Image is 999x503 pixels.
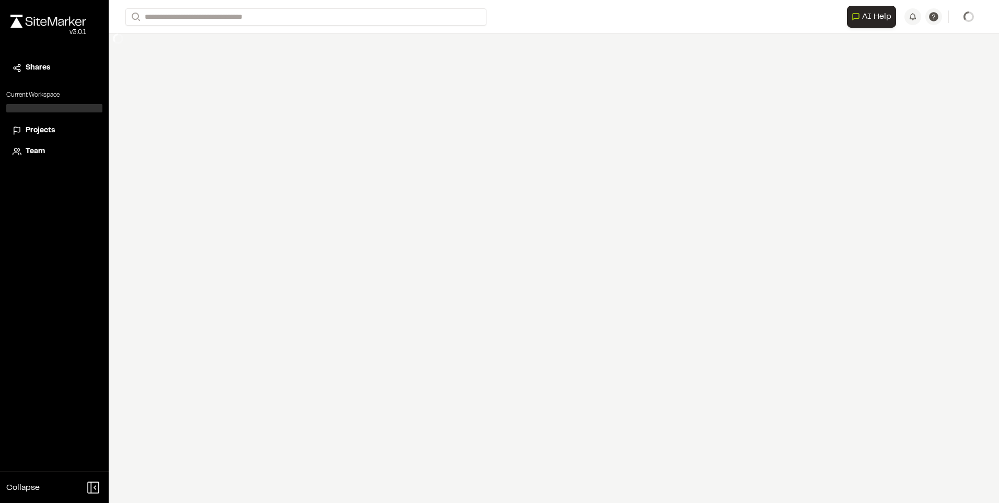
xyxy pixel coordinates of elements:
[862,10,891,23] span: AI Help
[847,6,900,28] div: Open AI Assistant
[125,8,144,26] button: Search
[6,90,102,100] p: Current Workspace
[26,125,55,136] span: Projects
[13,62,96,74] a: Shares
[13,146,96,157] a: Team
[6,482,40,494] span: Collapse
[847,6,896,28] button: Open AI Assistant
[26,146,45,157] span: Team
[10,15,86,28] img: rebrand.png
[13,125,96,136] a: Projects
[26,62,50,74] span: Shares
[10,28,86,37] div: Oh geez...please don't...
